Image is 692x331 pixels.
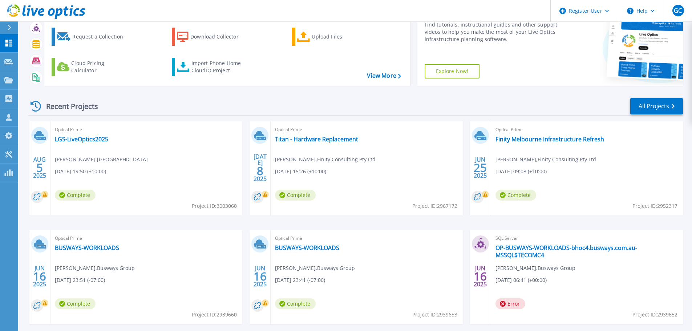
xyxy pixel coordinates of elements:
span: Complete [55,190,96,201]
a: Request a Collection [52,28,133,46]
span: 16 [33,273,46,279]
a: Cloud Pricing Calculator [52,58,133,76]
div: Cloud Pricing Calculator [71,60,129,74]
span: Project ID: 2939653 [412,311,457,319]
span: Optical Prime [275,234,458,242]
span: [DATE] 09:08 (+10:00) [495,167,547,175]
span: 8 [257,168,263,174]
span: GC [674,8,682,13]
span: [DATE] 19:50 (+10:00) [55,167,106,175]
span: Optical Prime [495,126,679,134]
span: Error [495,298,525,309]
span: [PERSON_NAME] , [GEOGRAPHIC_DATA] [55,156,148,164]
span: [PERSON_NAME] , Busways Group [55,264,135,272]
div: Recent Projects [28,97,108,115]
span: Complete [495,190,536,201]
a: View More [367,72,401,79]
a: Download Collector [172,28,253,46]
a: LGS-LiveOptics2025 [55,136,108,143]
span: [PERSON_NAME] , Busways Group [495,264,575,272]
div: Request a Collection [72,29,130,44]
div: Download Collector [190,29,248,44]
a: Upload Files [292,28,373,46]
span: 16 [474,273,487,279]
div: [DATE] 2025 [253,154,267,181]
div: Import Phone Home CloudIQ Project [191,60,248,74]
span: 25 [474,165,487,171]
div: JUN 2025 [33,263,46,290]
span: Project ID: 3003060 [192,202,237,210]
span: Project ID: 2967172 [412,202,457,210]
div: Upload Files [312,29,370,44]
div: JUN 2025 [473,263,487,290]
a: BUSWAYS-WORKLOADS [55,244,119,251]
span: [DATE] 23:51 (-07:00) [55,276,105,284]
span: [DATE] 06:41 (+00:00) [495,276,547,284]
div: AUG 2025 [33,154,46,181]
a: Titan - Hardware Replacement [275,136,358,143]
span: Complete [275,298,316,309]
span: [DATE] 15:26 (+10:00) [275,167,326,175]
span: Optical Prime [55,126,238,134]
span: Project ID: 2939652 [632,311,677,319]
span: [PERSON_NAME] , Busways Group [275,264,355,272]
span: Project ID: 2939660 [192,311,237,319]
span: [PERSON_NAME] , Finity Consulting Pty Ltd [275,156,376,164]
a: Finity Melbourne Infrastructure Refresh [495,136,604,143]
a: BUSWAYS-WORKLOADS [275,244,339,251]
span: Project ID: 2952317 [632,202,677,210]
a: Explore Now! [425,64,480,78]
span: Optical Prime [55,234,238,242]
div: JUN 2025 [253,263,267,290]
span: [PERSON_NAME] , Finity Consulting Pty Ltd [495,156,596,164]
span: Complete [275,190,316,201]
span: 5 [36,165,43,171]
span: [DATE] 23:41 (-07:00) [275,276,325,284]
span: 16 [254,273,267,279]
span: SQL Server [495,234,679,242]
a: All Projects [630,98,683,114]
span: Optical Prime [275,126,458,134]
a: OP-BUSWAYS-WORKLOADS-bhoc4.busways.com.au-MSSQL$TECOMC4 [495,244,679,259]
div: Find tutorials, instructional guides and other support videos to help you make the most of your L... [425,21,560,43]
div: JUN 2025 [473,154,487,181]
span: Complete [55,298,96,309]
